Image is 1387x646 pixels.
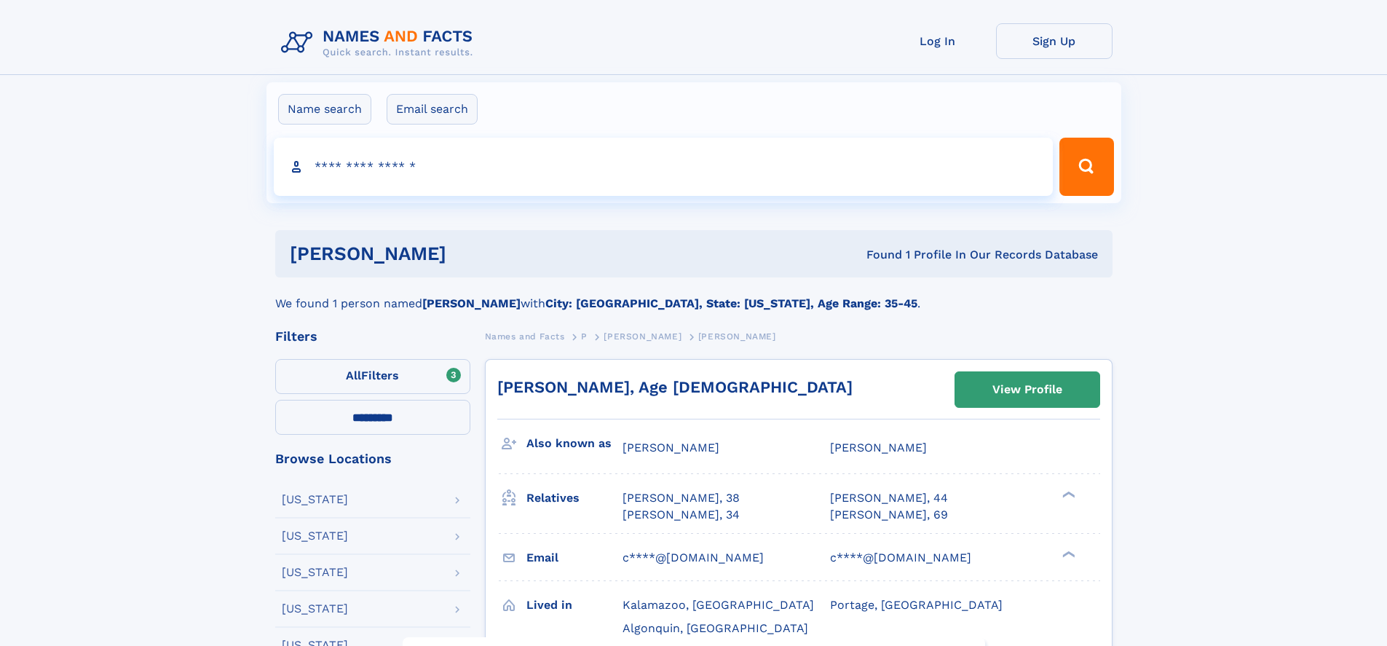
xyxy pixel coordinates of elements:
div: Filters [275,330,470,343]
span: All [346,369,361,382]
label: Name search [278,94,371,125]
div: We found 1 person named with . [275,277,1113,312]
div: ❯ [1059,490,1076,500]
div: [US_STATE] [282,530,348,542]
div: [US_STATE] [282,603,348,615]
div: [US_STATE] [282,494,348,505]
img: Logo Names and Facts [275,23,485,63]
h3: Lived in [526,593,623,618]
div: Browse Locations [275,452,470,465]
h3: Also known as [526,431,623,456]
span: Kalamazoo, [GEOGRAPHIC_DATA] [623,598,814,612]
a: [PERSON_NAME], 34 [623,507,740,523]
span: [PERSON_NAME] [604,331,681,342]
h3: Relatives [526,486,623,511]
span: [PERSON_NAME] [623,441,719,454]
h1: [PERSON_NAME] [290,245,657,263]
div: View Profile [992,373,1062,406]
button: Search Button [1059,138,1113,196]
span: Algonquin, [GEOGRAPHIC_DATA] [623,621,808,635]
a: P [581,327,588,345]
a: [PERSON_NAME], Age [DEMOGRAPHIC_DATA] [497,378,853,396]
div: [US_STATE] [282,567,348,578]
a: Sign Up [996,23,1113,59]
div: Found 1 Profile In Our Records Database [656,247,1098,263]
input: search input [274,138,1054,196]
label: Filters [275,359,470,394]
a: [PERSON_NAME], 69 [830,507,948,523]
a: View Profile [955,372,1099,407]
a: Log In [880,23,996,59]
a: [PERSON_NAME] [604,327,681,345]
span: [PERSON_NAME] [698,331,776,342]
span: P [581,331,588,342]
a: [PERSON_NAME], 38 [623,490,740,506]
a: [PERSON_NAME], 44 [830,490,948,506]
b: [PERSON_NAME] [422,296,521,310]
div: ❯ [1059,549,1076,559]
span: Portage, [GEOGRAPHIC_DATA] [830,598,1003,612]
label: Email search [387,94,478,125]
h3: Email [526,545,623,570]
b: City: [GEOGRAPHIC_DATA], State: [US_STATE], Age Range: 35-45 [545,296,917,310]
a: Names and Facts [485,327,565,345]
span: [PERSON_NAME] [830,441,927,454]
